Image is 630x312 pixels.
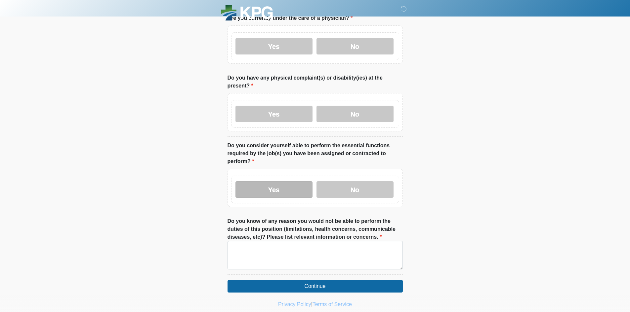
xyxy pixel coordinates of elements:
[235,181,313,198] label: Yes
[311,301,313,307] a: |
[228,74,403,90] label: Do you have any physical complaint(s) or disability(ies) at the present?
[313,301,352,307] a: Terms of Service
[316,38,394,54] label: No
[235,38,313,54] label: Yes
[316,181,394,198] label: No
[235,106,313,122] label: Yes
[228,280,403,293] button: Continue
[316,106,394,122] label: No
[221,5,273,22] img: KPG Healthcare Logo
[228,217,403,241] label: Do you know of any reason you would not be able to perform the duties of this position (limitatio...
[228,142,403,165] label: Do you consider yourself able to perform the essential functions required by the job(s) you have ...
[278,301,311,307] a: Privacy Policy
